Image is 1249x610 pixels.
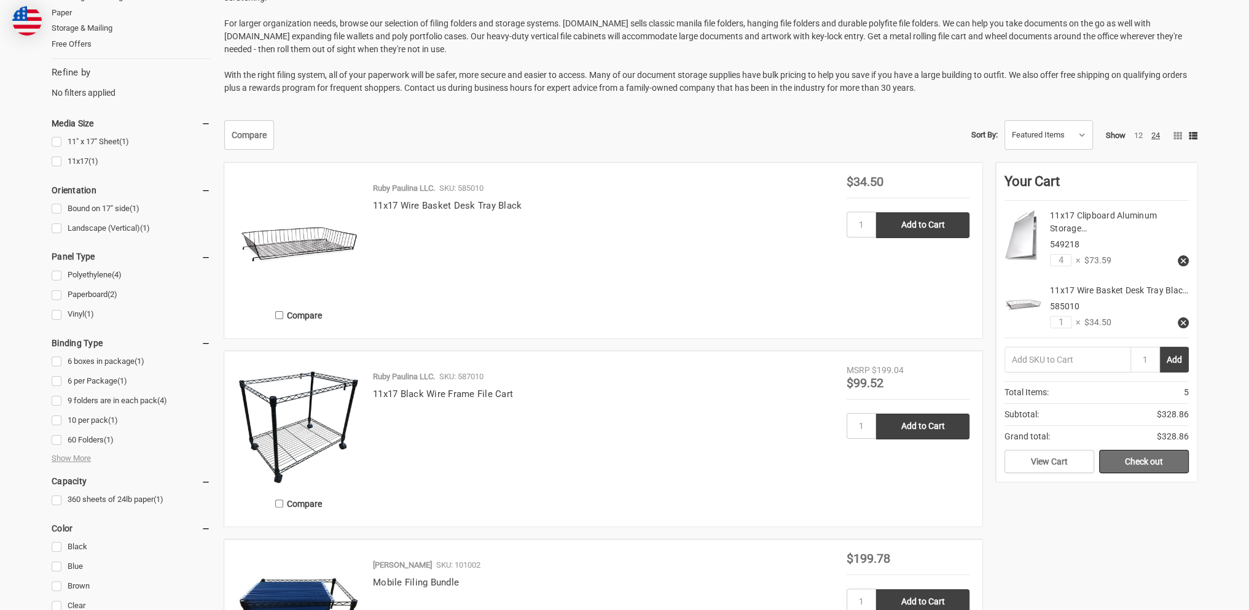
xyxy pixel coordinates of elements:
[1080,254,1111,267] span: $73.59
[52,134,211,150] a: 11" x 17" Sheet
[373,577,459,588] a: Mobile Filing Bundle
[1071,254,1080,267] span: ×
[52,474,211,488] h5: Capacity
[52,5,211,21] a: Paper
[872,365,904,375] span: $199.04
[1050,239,1079,249] span: 549218
[847,364,870,377] div: MSRP
[52,249,211,264] h5: Panel Type
[1050,210,1157,233] a: 11x17 Clipboard Aluminum Storage…
[847,174,883,189] span: $34.50
[847,551,890,566] span: $199.78
[52,492,211,508] a: 360 sheets of 24lb paper
[1004,347,1130,373] input: Add SKU to Cart
[373,200,522,211] a: 11x17 Wire Basket Desk Tray Black
[157,396,167,405] span: (4)
[52,558,211,575] a: Blue
[52,412,211,429] a: 10 per pack
[373,559,432,571] p: [PERSON_NAME]
[1004,171,1189,201] div: Your Cart
[84,309,94,319] span: (1)
[52,153,211,170] a: 11x17
[154,495,163,504] span: (1)
[1004,450,1094,473] a: View Cart
[52,353,211,370] a: 6 boxes in package
[1004,386,1049,399] span: Total Items:
[88,156,98,166] span: (1)
[52,336,211,350] h5: Binding Type
[275,500,283,508] input: Compare
[52,393,211,409] a: 9 folders are in each pack
[1106,131,1126,140] span: Show
[373,371,435,383] p: Ruby Paulina LLC.
[1004,408,1039,421] span: Subtotal:
[373,388,513,400] a: 11x17 Black Wire Frame File Cart
[112,270,122,279] span: (4)
[237,364,360,487] img: 11x17 Black Wire Frame File Cart
[1004,430,1050,443] span: Grand total:
[52,66,211,80] h5: Refine by
[52,116,211,131] h5: Media Size
[104,435,114,444] span: (1)
[130,204,139,213] span: (1)
[52,373,211,390] a: 6 per Package
[1004,284,1041,321] img: 11x17 Wire Basket Desk Tray Black
[1134,131,1143,140] a: 12
[1184,386,1189,399] span: 5
[439,182,484,195] p: SKU: 585010
[52,539,211,555] a: Black
[52,201,211,217] a: Bound on 17" side
[1151,131,1160,140] a: 24
[52,66,211,99] div: No filters applied
[436,559,480,571] p: SKU: 101002
[108,290,117,299] span: (2)
[52,267,211,284] a: Polyethylene
[224,17,1197,56] p: For larger organization needs, browse our selection of filing folders and storage systems. [DOMAI...
[224,69,1197,95] p: With the right filing system, all of your paperwork will be safer, more secure and easier to acce...
[1160,347,1189,373] button: Add
[237,305,360,325] label: Compare
[52,452,91,465] span: Show More
[1157,408,1189,421] span: $328.86
[52,20,211,36] a: Storage & Mailing
[876,414,969,439] input: Add to Cart
[876,212,969,238] input: Add to Cart
[237,493,360,514] label: Compare
[1050,285,1188,295] a: 11x17 Wire Basket Desk Tray Blac…
[1157,430,1189,443] span: $328.86
[847,376,883,390] span: $99.52
[1004,209,1041,261] img: 11x17 Clipboard Aluminum Storage Box Featuring a High Capacity Clip
[119,137,129,146] span: (1)
[52,183,211,198] h5: Orientation
[1050,301,1079,311] span: 585010
[52,220,211,237] a: Landscape (Vertical)
[224,120,274,150] a: Compare
[52,432,211,449] a: 60 Folders
[117,376,127,385] span: (1)
[1080,316,1111,329] span: $34.50
[275,311,283,319] input: Compare
[12,6,42,36] img: duty and tax information for United States
[439,371,484,383] p: SKU: 587010
[135,357,144,366] span: (1)
[52,287,211,303] a: Paperboard
[237,176,360,298] img: 11x17 Wire Basket Desk Tray Black
[373,182,435,195] p: Ruby Paulina LLC.
[52,36,211,52] a: Free Offers
[1071,316,1080,329] span: ×
[140,223,150,233] span: (1)
[971,126,998,144] label: Sort By:
[52,306,211,323] a: Vinyl
[52,578,211,595] a: Brown
[108,415,118,425] span: (1)
[1099,450,1189,473] a: Check out
[52,521,211,536] h5: Color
